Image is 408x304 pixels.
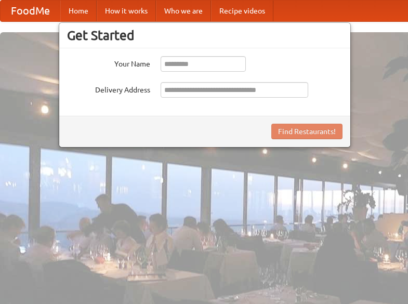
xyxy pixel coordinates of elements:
[97,1,156,21] a: How it works
[60,1,97,21] a: Home
[1,1,60,21] a: FoodMe
[156,1,211,21] a: Who we are
[67,56,150,69] label: Your Name
[271,124,343,139] button: Find Restaurants!
[67,82,150,95] label: Delivery Address
[211,1,273,21] a: Recipe videos
[67,28,343,43] h3: Get Started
